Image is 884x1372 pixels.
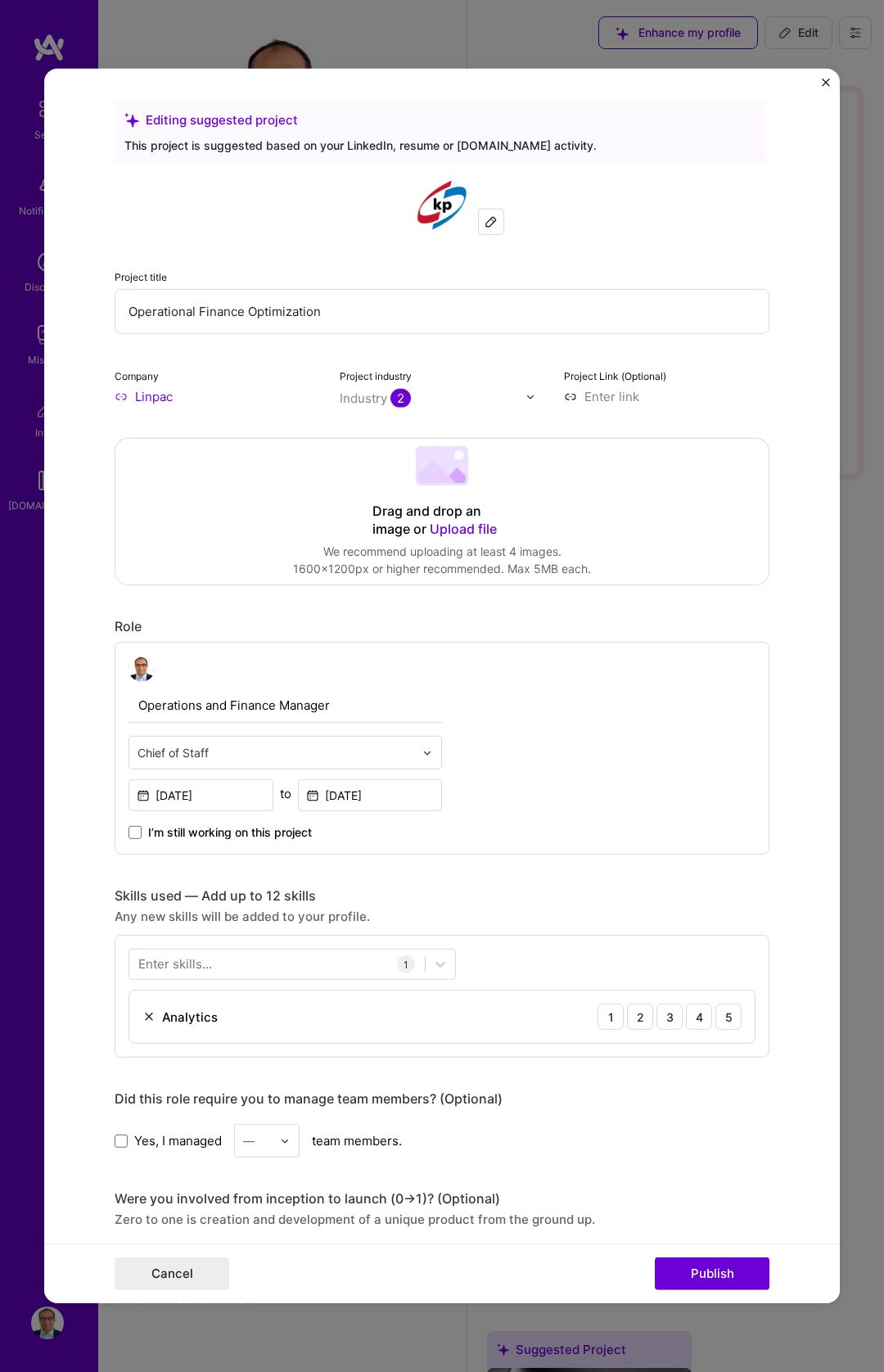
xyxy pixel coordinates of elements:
[115,388,320,405] input: Enter name or website
[715,1004,742,1030] div: 5
[397,955,415,973] div: 1
[115,1257,229,1290] button: Cancel
[293,543,591,560] div: We recommend uploading at least 4 images.
[564,388,769,405] input: Enter link
[115,1124,769,1158] div: team members.
[142,1010,156,1023] img: Remove
[115,1211,769,1228] div: Zero to one is creation and development of a unique product from the ground up.
[129,688,442,723] input: Role Name
[115,271,167,283] label: Project title
[162,1008,218,1025] div: Analytics
[129,779,273,811] input: Date
[298,779,443,811] input: Date
[656,1004,683,1030] div: 3
[627,1004,653,1030] div: 2
[525,391,535,401] img: drop icon
[564,370,666,382] label: Project Link (Optional)
[115,908,769,925] div: Any new skills will be added to your profile.
[134,1132,222,1149] span: Yes, I managed
[124,137,756,154] div: This project is suggested based on your LinkedIn, resume or [DOMAIN_NAME] activity.
[115,289,769,334] input: Enter the name of the project
[822,79,830,96] button: Close
[293,560,591,577] div: 1600x1200px or higher recommended. Max 5MB each.
[148,824,312,841] span: I’m still working on this project
[598,1004,624,1030] div: 1
[422,747,432,757] img: drop icon
[280,1135,290,1145] img: drop icon
[390,389,411,408] span: 2
[340,370,412,382] label: Project industry
[243,1132,255,1149] div: —
[115,618,769,635] div: Role
[115,438,769,585] div: Drag and drop an image or Upload fileWe recommend uploading at least 4 images.1600x1200px or high...
[479,210,503,234] div: Edit
[124,111,756,129] div: Editing suggested project
[115,370,159,382] label: Company
[430,521,497,537] span: Upload file
[655,1257,769,1290] button: Publish
[115,1090,769,1108] div: Did this role require you to manage team members? (Optional)
[372,503,512,539] div: Drag and drop an image or
[413,176,471,235] img: Company logo
[115,1190,769,1207] div: Were you involved from inception to launch (0 -> 1)? (Optional)
[124,112,139,127] i: icon SuggestedTeams
[280,785,291,802] div: to
[686,1004,712,1030] div: 4
[138,955,212,973] div: Enter skills...
[340,390,411,407] div: Industry
[485,215,498,228] img: Edit
[115,887,769,905] div: Skills used — Add up to 12 skills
